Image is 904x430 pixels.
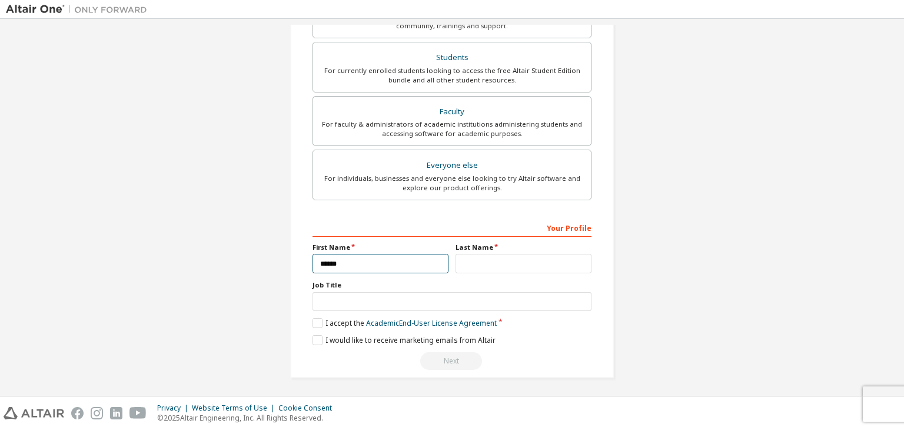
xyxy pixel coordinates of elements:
[313,352,591,370] div: Read and acccept EULA to continue
[6,4,153,15] img: Altair One
[110,407,122,419] img: linkedin.svg
[157,413,339,423] p: © 2025 Altair Engineering, Inc. All Rights Reserved.
[313,280,591,290] label: Job Title
[129,407,147,419] img: youtube.svg
[278,403,339,413] div: Cookie Consent
[320,49,584,66] div: Students
[313,335,496,345] label: I would like to receive marketing emails from Altair
[157,403,192,413] div: Privacy
[91,407,103,419] img: instagram.svg
[71,407,84,419] img: facebook.svg
[320,157,584,174] div: Everyone else
[320,174,584,193] div: For individuals, businesses and everyone else looking to try Altair software and explore our prod...
[192,403,278,413] div: Website Terms of Use
[366,318,497,328] a: Academic End-User License Agreement
[456,243,591,252] label: Last Name
[320,66,584,85] div: For currently enrolled students looking to access the free Altair Student Edition bundle and all ...
[320,104,584,120] div: Faculty
[313,318,497,328] label: I accept the
[320,120,584,138] div: For faculty & administrators of academic institutions administering students and accessing softwa...
[313,243,448,252] label: First Name
[4,407,64,419] img: altair_logo.svg
[313,218,591,237] div: Your Profile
